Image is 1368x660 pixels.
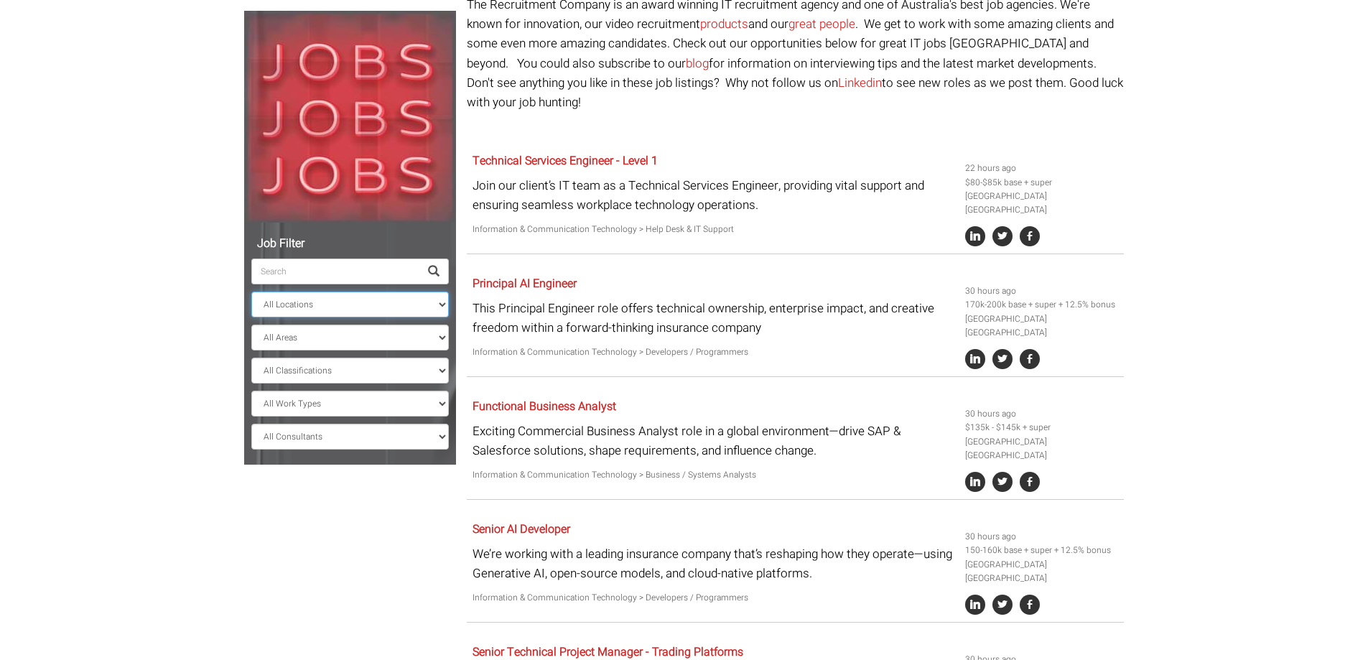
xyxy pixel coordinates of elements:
[965,284,1119,298] li: 30 hours ago
[473,398,616,415] a: Functional Business Analyst
[965,176,1119,190] li: $80-$85k base + super
[965,544,1119,557] li: 150-160k base + super + 12.5% bonus
[965,190,1119,217] li: [GEOGRAPHIC_DATA] [GEOGRAPHIC_DATA]
[700,15,748,33] a: products
[473,591,954,605] p: Information & Communication Technology > Developers / Programmers
[473,176,954,215] p: Join our client’s IT team as a Technical Services Engineer, providing vital support and ensuring ...
[965,558,1119,585] li: [GEOGRAPHIC_DATA] [GEOGRAPHIC_DATA]
[251,259,419,284] input: Search
[965,530,1119,544] li: 30 hours ago
[473,544,954,583] p: We’re working with a leading insurance company that’s reshaping how they operate—using Generative...
[686,55,709,73] a: blog
[965,162,1119,175] li: 22 hours ago
[965,435,1119,463] li: [GEOGRAPHIC_DATA] [GEOGRAPHIC_DATA]
[838,74,882,92] a: Linkedin
[473,521,570,538] a: Senior AI Developer
[965,312,1119,340] li: [GEOGRAPHIC_DATA] [GEOGRAPHIC_DATA]
[473,223,954,236] p: Information & Communication Technology > Help Desk & IT Support
[473,422,954,460] p: Exciting Commercial Business Analyst role in a global environment—drive SAP & Salesforce solution...
[251,238,449,251] h5: Job Filter
[965,298,1119,312] li: 170k-200k base + super + 12.5% bonus
[244,11,456,223] img: Jobs, Jobs, Jobs
[965,421,1119,434] li: $135k - $145k + super
[965,407,1119,421] li: 30 hours ago
[788,15,855,33] a: great people
[473,468,954,482] p: Information & Communication Technology > Business / Systems Analysts
[473,299,954,338] p: This Principal Engineer role offers technical ownership, enterprise impact, and creative freedom ...
[473,345,954,359] p: Information & Communication Technology > Developers / Programmers
[473,275,577,292] a: Principal AI Engineer
[473,152,658,169] a: Technical Services Engineer - Level 1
